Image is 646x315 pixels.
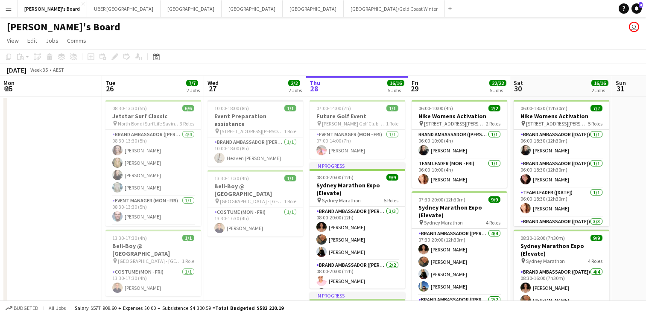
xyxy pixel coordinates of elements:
[104,84,115,93] span: 26
[112,105,147,111] span: 08:30-13:30 (5h)
[514,79,523,87] span: Sat
[488,196,500,203] span: 9/9
[388,87,404,93] div: 5 Jobs
[590,105,602,111] span: 7/7
[284,128,296,134] span: 1 Role
[208,207,303,236] app-card-role: Costume (Mon - Fri)1/113:30-17:30 (4h)[PERSON_NAME]
[310,100,405,159] app-job-card: 07:00-14:00 (7h)1/1Future Golf Event [PERSON_NAME] Golf Club - [GEOGRAPHIC_DATA]1 RoleEvent Manag...
[105,267,201,296] app-card-role: Costume (Mon - Fri)1/113:30-17:30 (4h)[PERSON_NAME]
[3,79,15,87] span: Mon
[344,0,445,17] button: [GEOGRAPHIC_DATA]/Gold Coast Winter
[322,197,361,204] span: Sydney Marathon
[412,159,507,188] app-card-role: Team Leader (Mon - Fri)1/106:00-10:00 (4h)[PERSON_NAME]
[208,79,219,87] span: Wed
[27,37,37,44] span: Edit
[182,105,194,111] span: 6/6
[180,120,194,127] span: 3 Roles
[284,198,296,204] span: 1 Role
[310,207,405,260] app-card-role: Brand Ambassador ([PERSON_NAME])3/308:00-20:00 (12h)[PERSON_NAME][PERSON_NAME][PERSON_NAME]
[47,305,67,311] span: All jobs
[208,137,303,166] app-card-role: Brand Ambassador ([PERSON_NAME])1/110:00-18:00 (8h)Heaven [PERSON_NAME]
[639,2,643,8] span: 4
[514,159,609,188] app-card-role: Brand Ambassador ([DATE])1/106:00-18:30 (12h30m)[PERSON_NAME]
[28,67,50,73] span: Week 35
[182,258,194,264] span: 1 Role
[310,162,405,289] app-job-card: In progress08:00-20:00 (12h)9/9Sydney Marathon Expo (Elevate) Sydney Marathon5 RolesBrand Ambassa...
[310,162,405,169] div: In progress
[161,0,222,17] button: [GEOGRAPHIC_DATA]
[418,196,465,203] span: 07:30-20:00 (12h30m)
[418,105,453,111] span: 06:00-10:00 (4h)
[520,235,565,241] span: 08:30-16:00 (7h30m)
[514,242,609,257] h3: Sydney Marathon Expo (Elevate)
[310,292,405,299] div: In progress
[67,37,86,44] span: Comms
[514,112,609,120] h3: Nike Womens Activation
[215,305,284,311] span: Total Budgeted $582 210.19
[631,3,642,14] a: 4
[105,112,201,120] h3: Jetstar Surf Classic
[526,258,565,264] span: Sydney Marathon
[514,100,609,226] app-job-card: 06:00-18:30 (12h30m)7/7Nike Womens Activation [STREET_ADDRESS][PERSON_NAME]5 RolesBrand Ambassado...
[424,120,486,127] span: [STREET_ADDRESS][PERSON_NAME]
[310,79,320,87] span: Thu
[412,79,418,87] span: Fri
[4,303,40,313] button: Budgeted
[42,35,62,46] a: Jobs
[488,105,500,111] span: 2/2
[514,217,609,271] app-card-role: Brand Ambassador ([DATE])3/309:00-18:30 (9h30m)
[64,35,90,46] a: Comms
[614,84,626,93] span: 31
[24,35,41,46] a: Edit
[316,174,354,181] span: 08:00-20:00 (12h)
[220,128,284,134] span: [STREET_ADDRESS][PERSON_NAME]
[288,80,300,86] span: 2/2
[208,100,303,166] app-job-card: 10:00-18:00 (8h)1/1Event Preparation assistance [STREET_ADDRESS][PERSON_NAME]1 RoleBrand Ambassad...
[384,197,398,204] span: 5 Roles
[206,84,219,93] span: 27
[186,80,198,86] span: 7/7
[7,66,26,74] div: [DATE]
[214,175,249,181] span: 13:30-17:30 (4h)
[87,0,161,17] button: UBER [GEOGRAPHIC_DATA]
[310,181,405,197] h3: Sydney Marathon Expo (Elevate)
[208,170,303,236] div: 13:30-17:30 (4h)1/1Bell-Boy @ [GEOGRAPHIC_DATA] [GEOGRAPHIC_DATA] - [GEOGRAPHIC_DATA]1 RoleCostum...
[310,260,405,302] app-card-role: Brand Ambassador ([PERSON_NAME])2/208:00-20:00 (12h)[PERSON_NAME]
[208,112,303,128] h3: Event Preparation assistance
[387,80,404,86] span: 16/16
[591,80,608,86] span: 16/16
[629,22,639,32] app-user-avatar: Tennille Moore
[322,120,386,127] span: [PERSON_NAME] Golf Club - [GEOGRAPHIC_DATA]
[214,105,249,111] span: 10:00-18:00 (8h)
[18,0,87,17] button: [PERSON_NAME]'s Board
[105,230,201,296] app-job-card: 13:30-17:30 (4h)1/1Bell-Boy @ [GEOGRAPHIC_DATA] [GEOGRAPHIC_DATA] - [GEOGRAPHIC_DATA]1 RoleCostum...
[182,235,194,241] span: 1/1
[53,67,64,73] div: AEST
[412,204,507,219] h3: Sydney Marathon Expo (Elevate)
[520,105,567,111] span: 06:00-18:30 (12h30m)
[105,196,201,225] app-card-role: Event Manager (Mon - Fri)1/108:30-13:30 (5h)[PERSON_NAME]
[105,100,201,226] app-job-card: 08:30-13:30 (5h)6/6Jetstar Surf Classic North Bondi Surf Life Saving Club3 RolesBrand Ambassador ...
[490,87,506,93] div: 5 Jobs
[14,305,38,311] span: Budgeted
[187,87,200,93] div: 2 Jobs
[310,130,405,159] app-card-role: Event Manager (Mon - Fri)1/107:00-14:00 (7h)[PERSON_NAME]
[7,37,19,44] span: View
[2,84,15,93] span: 25
[514,188,609,217] app-card-role: Team Leader ([DATE])1/106:00-18:30 (12h30m)[PERSON_NAME]
[514,130,609,159] app-card-role: Brand Ambassador ([DATE])1/106:00-18:30 (12h30m)[PERSON_NAME]
[308,84,320,93] span: 28
[412,100,507,188] div: 06:00-10:00 (4h)2/2Nike Womens Activation [STREET_ADDRESS][PERSON_NAME]2 RolesBrand Ambassador ([...
[118,258,182,264] span: [GEOGRAPHIC_DATA] - [GEOGRAPHIC_DATA]
[386,174,398,181] span: 9/9
[105,130,201,196] app-card-role: Brand Ambassador ([PERSON_NAME])4/408:30-13:30 (5h)[PERSON_NAME][PERSON_NAME][PERSON_NAME][PERSON...
[512,84,523,93] span: 30
[386,120,398,127] span: 1 Role
[105,242,201,257] h3: Bell-Boy @ [GEOGRAPHIC_DATA]
[284,175,296,181] span: 1/1
[486,120,500,127] span: 2 Roles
